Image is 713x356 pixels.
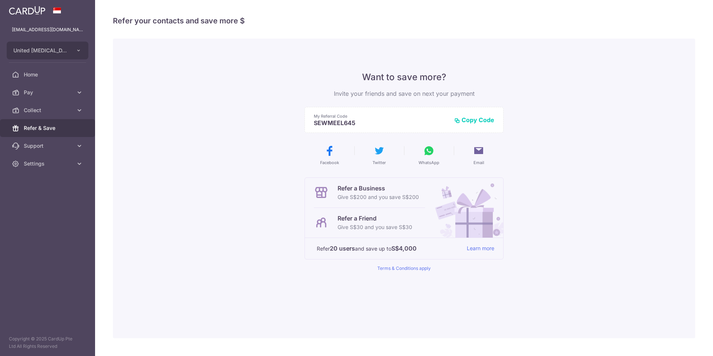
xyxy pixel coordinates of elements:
button: United [MEDICAL_DATA] and [MEDICAL_DATA] Specialist Clinic Pte Ltd [7,42,88,59]
p: SEWMEEL645 [314,119,448,127]
span: Facebook [320,160,339,166]
p: Refer a Friend [338,214,412,223]
span: Refer & Save [24,124,73,132]
img: Refer [428,178,503,238]
strong: 20 users [330,244,355,253]
p: Refer and save up to [317,244,461,253]
strong: S$4,000 [391,244,417,253]
p: Give S$30 and you save S$30 [338,223,412,232]
span: Home [24,71,73,78]
a: Terms & Conditions apply [377,265,431,271]
span: Settings [24,160,73,167]
p: Want to save more? [305,71,504,83]
span: Support [24,142,73,150]
button: Email [457,145,501,166]
span: Pay [24,89,73,96]
span: United [MEDICAL_DATA] and [MEDICAL_DATA] Specialist Clinic Pte Ltd [13,47,68,54]
span: WhatsApp [419,160,439,166]
button: WhatsApp [407,145,451,166]
button: Copy Code [454,116,494,124]
button: Facebook [307,145,351,166]
p: [EMAIL_ADDRESS][DOMAIN_NAME] [12,26,83,33]
span: Collect [24,107,73,114]
p: Give S$200 and you save S$200 [338,193,419,202]
span: Twitter [372,160,386,166]
h4: Refer your contacts and save more $ [113,15,695,27]
p: Invite your friends and save on next your payment [305,89,504,98]
img: CardUp [9,6,45,15]
a: Learn more [467,244,494,253]
button: Twitter [357,145,401,166]
p: My Referral Code [314,113,448,119]
iframe: Opens a widget where you can find more information [665,334,706,352]
p: Refer a Business [338,184,419,193]
span: Email [473,160,484,166]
